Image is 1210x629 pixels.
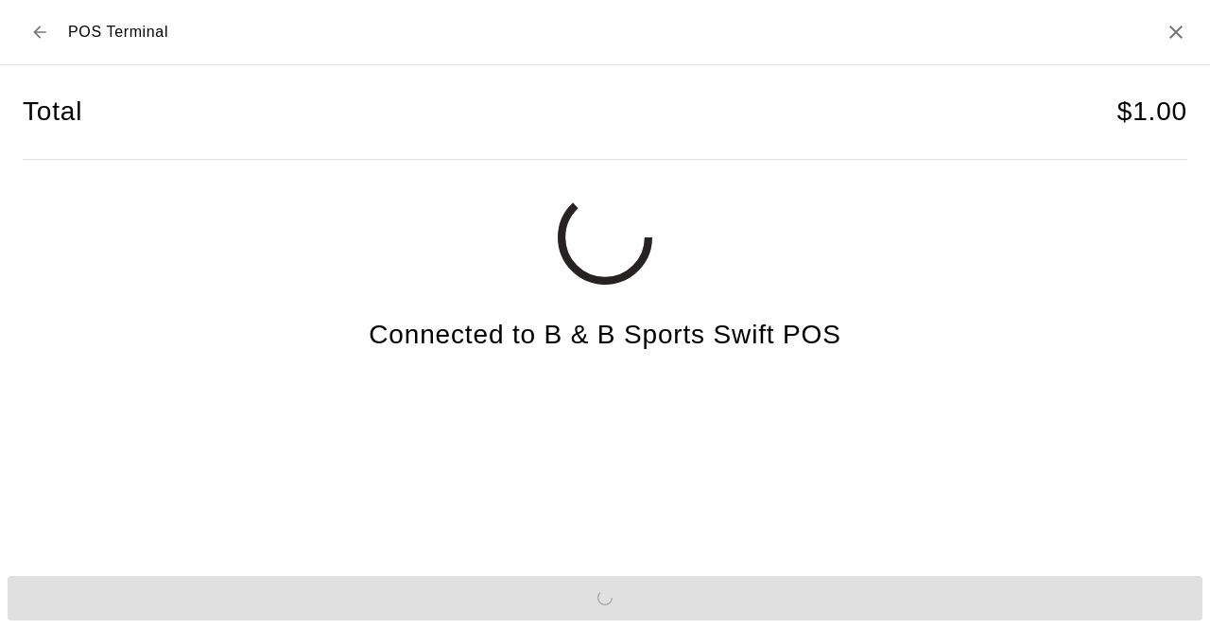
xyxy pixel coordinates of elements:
[369,319,840,352] h4: Connected to B & B Sports Swift POS
[23,96,82,129] h4: Total
[23,15,168,49] div: POS Terminal
[1165,21,1187,44] button: Close
[23,15,57,49] button: Back to checkout
[1117,96,1187,129] h4: $ 1.00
